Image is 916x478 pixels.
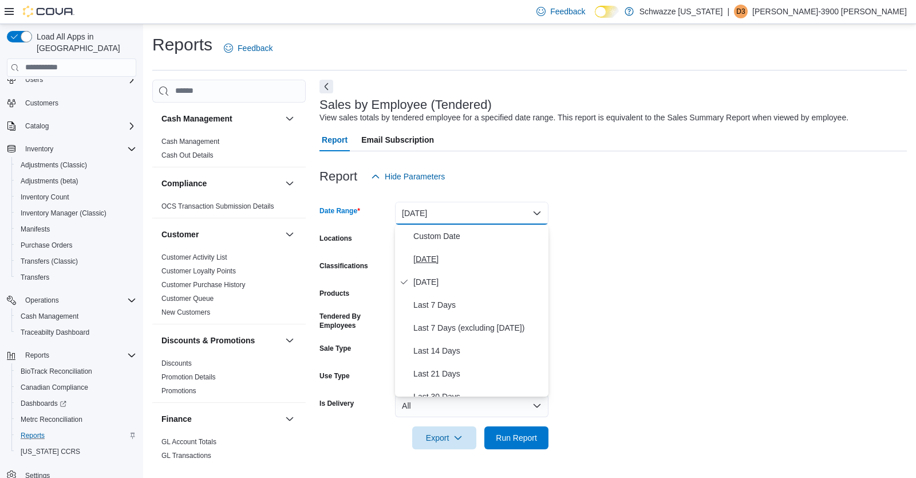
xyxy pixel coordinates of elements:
button: Inventory [21,142,58,156]
button: Purchase Orders [11,237,141,253]
button: Discounts & Promotions [283,334,297,347]
span: [DATE] [413,252,544,266]
h3: Customer [161,229,199,240]
button: Canadian Compliance [11,379,141,395]
span: Cash Management [16,309,136,323]
span: Transfers [16,271,136,284]
button: Reports [11,428,141,444]
div: Finance [152,435,306,467]
img: Cova [23,6,74,17]
span: Dashboards [21,399,66,408]
a: Cash Management [161,138,219,146]
span: Cash Management [21,312,78,321]
button: Traceabilty Dashboard [11,324,141,340]
span: Feedback [550,6,585,17]
span: Metrc Reconciliation [21,415,82,424]
button: Export [412,426,476,449]
span: Traceabilty Dashboard [21,328,89,337]
span: Inventory Count [16,190,136,204]
span: BioTrack Reconciliation [21,367,92,376]
span: Adjustments (beta) [16,174,136,188]
label: Date Range [319,206,360,216]
span: Transfers [21,273,49,282]
span: Reports [16,429,136,442]
span: Operations [25,296,59,305]
span: Users [25,75,43,84]
div: Customer [152,250,306,324]
div: Cash Management [152,135,306,167]
span: Adjustments (beta) [21,177,78,186]
a: Purchase Orders [16,238,77,252]
button: Cash Management [161,113,281,124]
span: Canadian Compliance [16,381,136,394]
span: Adjustments (Classic) [16,158,136,172]
input: Dark Mode [595,6,619,18]
a: Adjustments (beta) [16,174,83,188]
span: Customer Purchase History [161,280,246,289]
span: Inventory Manager (Classic) [16,206,136,220]
p: [PERSON_NAME]-3900 [PERSON_NAME] [752,5,907,18]
a: [US_STATE] CCRS [16,445,85,459]
button: Customers [2,95,141,111]
button: Users [2,72,141,88]
span: Custom Date [413,229,544,243]
span: Manifests [16,222,136,236]
a: Inventory Manager (Classic) [16,206,111,220]
span: Customer Loyalty Points [161,267,236,276]
span: Last 21 Days [413,367,544,381]
span: Export [419,426,469,449]
a: Promotion Details [161,373,216,381]
span: Inventory [21,142,136,156]
button: Metrc Reconciliation [11,412,141,428]
span: Purchase Orders [21,241,73,250]
span: Customers [21,96,136,110]
button: Manifests [11,221,141,237]
button: Cash Management [11,308,141,324]
span: [US_STATE] CCRS [21,447,80,456]
span: Metrc Reconciliation [16,413,136,426]
a: Dashboards [11,395,141,412]
button: Customer [283,228,297,241]
button: Catalog [2,118,141,134]
label: Use Type [319,371,349,381]
span: Adjustments (Classic) [21,160,87,170]
span: GL Transactions [161,451,211,460]
span: D3 [736,5,745,18]
a: Manifests [16,222,54,236]
span: Catalog [21,119,136,133]
span: Run Report [496,432,537,444]
button: Next [319,80,333,93]
label: Classifications [319,261,368,271]
a: Transfers (Classic) [16,254,82,268]
button: Finance [161,413,281,425]
a: OCS Transaction Submission Details [161,202,274,210]
span: GL Account Totals [161,437,216,446]
div: Compliance [152,199,306,218]
label: Products [319,289,349,298]
button: Inventory [2,141,141,157]
span: Discounts [161,359,192,368]
button: Hide Parameters [366,165,449,188]
span: Reports [25,351,49,360]
a: Cash Management [16,309,83,323]
span: Inventory [25,144,53,154]
h3: Sales by Employee (Tendered) [319,98,492,112]
button: Reports [21,348,54,362]
span: Customer Activity List [161,253,227,262]
span: Operations [21,293,136,307]
button: Compliance [161,178,281,189]
h3: Compliance [161,178,207,189]
span: Transfers (Classic) [21,257,78,266]
span: OCS Transaction Submission Details [161,202,274,211]
h3: Cash Management [161,113,232,124]
button: Compliance [283,177,297,190]
div: View sales totals by tendered employee for a specified date range. This report is equivalent to t... [319,112,848,124]
a: Canadian Compliance [16,381,93,394]
button: Inventory Manager (Classic) [11,205,141,221]
a: Adjustments (Classic) [16,158,92,172]
a: Cash Out Details [161,151,214,159]
span: Feedback [238,42,273,54]
a: Customer Activity List [161,253,227,261]
span: Last 30 Days [413,390,544,403]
